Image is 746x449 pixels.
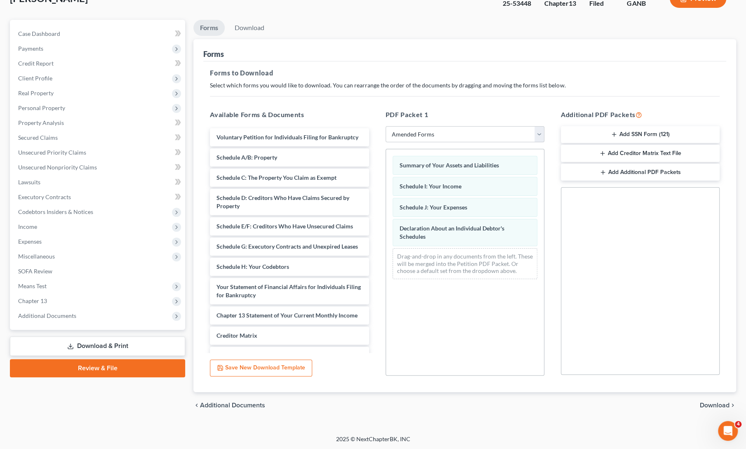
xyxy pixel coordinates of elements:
[210,68,720,78] h5: Forms to Download
[18,164,97,171] span: Unsecured Nonpriority Claims
[12,175,185,190] a: Lawsuits
[217,134,358,141] span: Voluntary Petition for Individuals Filing for Bankruptcy
[18,238,42,245] span: Expenses
[718,421,738,441] iframe: Intercom live chat
[210,81,720,89] p: Select which forms you would like to download. You can rearrange the order of the documents by dr...
[12,56,185,71] a: Credit Report
[400,204,467,211] span: Schedule J: Your Expenses
[12,26,185,41] a: Case Dashboard
[210,110,369,120] h5: Available Forms & Documents
[217,174,337,181] span: Schedule C: The Property You Claim as Exempt
[12,160,185,175] a: Unsecured Nonpriority Claims
[200,402,265,409] span: Additional Documents
[18,75,52,82] span: Client Profile
[18,208,93,215] span: Codebtors Insiders & Notices
[18,268,52,275] span: SOFA Review
[18,282,47,289] span: Means Test
[10,336,185,356] a: Download & Print
[18,193,71,200] span: Executory Contracts
[561,164,720,181] button: Add Additional PDF Packets
[217,283,361,299] span: Your Statement of Financial Affairs for Individuals Filing for Bankruptcy
[400,225,504,240] span: Declaration About an Individual Debtor's Schedules
[217,243,358,250] span: Schedule G: Executory Contracts and Unexpired Leases
[217,332,257,339] span: Creditor Matrix
[730,402,736,409] i: chevron_right
[18,179,40,186] span: Lawsuits
[210,360,312,377] button: Save New Download Template
[400,162,499,169] span: Summary of Your Assets and Liabilities
[228,20,271,36] a: Download
[18,119,64,126] span: Property Analysis
[561,110,720,120] h5: Additional PDF Packets
[12,130,185,145] a: Secured Claims
[193,402,265,409] a: chevron_left Additional Documents
[18,45,43,52] span: Payments
[386,110,544,120] h5: PDF Packet 1
[18,253,55,260] span: Miscellaneous
[12,115,185,130] a: Property Analysis
[12,264,185,279] a: SOFA Review
[18,60,54,67] span: Credit Report
[10,359,185,377] a: Review & File
[400,183,461,190] span: Schedule I: Your Income
[217,223,353,230] span: Schedule E/F: Creditors Who Have Unsecured Claims
[18,134,58,141] span: Secured Claims
[217,263,289,270] span: Schedule H: Your Codebtors
[12,190,185,205] a: Executory Contracts
[700,402,730,409] span: Download
[18,149,86,156] span: Unsecured Priority Claims
[561,145,720,162] button: Add Creditor Matrix Text File
[217,312,358,319] span: Chapter 13 Statement of Your Current Monthly Income
[18,104,65,111] span: Personal Property
[561,126,720,143] button: Add SSN Form (121)
[393,248,537,279] div: Drag-and-drop in any documents from the left. These will be merged into the Petition PDF Packet. ...
[18,89,54,96] span: Real Property
[217,352,295,359] span: Verification of Creditor Matrix
[18,312,76,319] span: Additional Documents
[700,402,736,409] button: Download chevron_right
[18,30,60,37] span: Case Dashboard
[193,402,200,409] i: chevron_left
[12,145,185,160] a: Unsecured Priority Claims
[203,49,224,59] div: Forms
[735,421,741,428] span: 4
[193,20,225,36] a: Forms
[18,297,47,304] span: Chapter 13
[18,223,37,230] span: Income
[217,194,349,209] span: Schedule D: Creditors Who Have Claims Secured by Property
[217,154,277,161] span: Schedule A/B: Property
